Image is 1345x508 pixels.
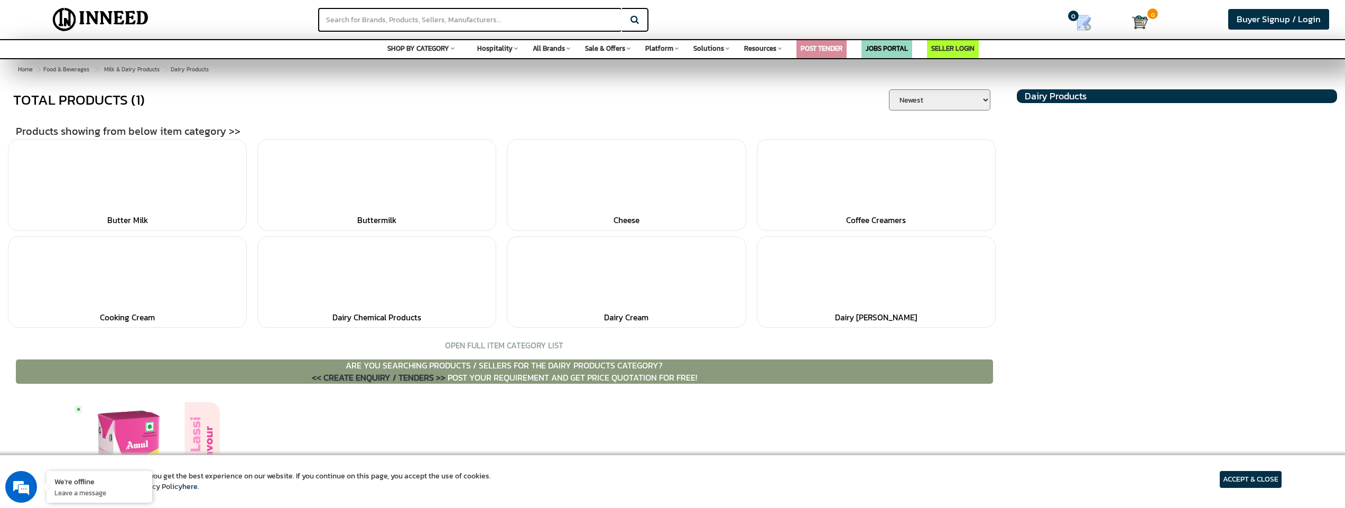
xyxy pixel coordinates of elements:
[43,65,89,73] span: Food & Beverages
[744,43,776,53] span: Resources
[54,476,144,486] div: We're offline
[477,43,513,53] span: Hospitality
[73,278,80,284] img: salesiqlogo_leal7QplfZFryJ6FIlVepeu7OftD7mt8q6exU6-34PB8prfIgodN67KcxXM9Y7JQ_.png
[312,371,448,384] a: << CREATE ENQUIRY / TENDERS >>
[693,43,724,53] span: Solutions
[36,65,40,73] span: >
[22,133,184,240] span: We are offline. Please leave us a message.
[163,63,169,76] span: >
[1132,14,1148,30] img: Cart
[5,289,201,326] textarea: Type your message and click 'Submit'
[107,214,148,226] a: Butter Milk
[55,59,178,73] div: Leave a message
[387,43,449,53] span: SHOP BY CATEGORY
[1132,11,1145,34] a: Cart 0
[93,63,98,76] span: >
[1220,471,1282,488] article: ACCEPT & CLOSE
[41,63,91,76] a: Food & Beverages
[318,8,622,32] input: Search for Brands, Products, Sellers, Manufacturers...
[1025,89,1087,103] span: Dairy Products
[18,63,44,69] img: logo_Zg8I0qSkbAqR2WFHt3p6CTuqpyXMFPubPcD2OT02zFN43Cy9FUNNG3NEPhM_Q1qe_.png
[54,488,144,497] p: Leave a message
[835,311,917,324] a: Dairy [PERSON_NAME]
[16,359,993,384] p: ARE YOU SEARCHING PRODUCTS / SELLERS FOR THE Dairy Products CATEGORY? POST YOUR REQUIREMENT AND G...
[63,471,491,492] article: We use cookies to ensure you get the best experience on our website. If you continue on this page...
[801,43,842,53] a: POST TENDER
[182,481,198,492] a: here
[425,340,583,352] div: OPEN FULL ITEM CATEGORY LIST
[16,63,35,76] a: Home
[44,6,157,33] img: Inneed.Market
[104,65,160,73] span: Milk & Dairy Products
[866,43,908,53] a: JOBS PORTAL
[645,43,673,53] span: Platform
[1237,13,1321,26] span: Buyer Signup / Login
[931,43,975,53] a: SELLER LOGIN
[585,43,625,53] span: Sale & Offers
[533,43,565,53] span: All Brands
[604,311,648,324] a: Dairy Cream
[8,89,145,110] div: TOTAL PRODUCTS (1)
[1068,11,1079,21] span: 0
[312,371,446,384] span: << CREATE ENQUIRY / TENDERS >>
[173,5,199,31] div: Minimize live chat window
[41,65,209,73] span: Dairy Products
[332,311,421,324] a: Dairy Chemical Products
[8,89,1001,139] div: Products showing from below item category >>
[846,214,906,226] a: Coffee Creamers
[1044,11,1131,35] a: my Quotes 0
[102,63,162,76] a: Milk & Dairy Products
[1228,9,1329,30] a: Buyer Signup / Login
[1147,8,1158,19] span: 0
[357,214,396,226] a: Buttermilk
[100,311,155,324] a: Cooking Cream
[614,214,639,226] a: Cheese
[83,277,134,284] em: Driven by SalesIQ
[155,326,192,340] em: Submit
[1076,15,1092,31] img: Show My Quotes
